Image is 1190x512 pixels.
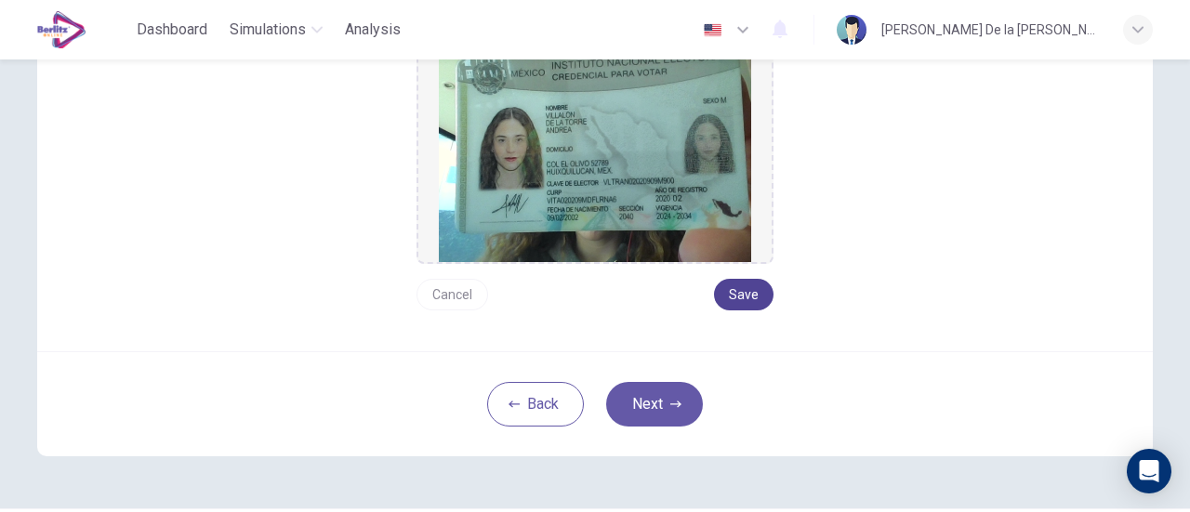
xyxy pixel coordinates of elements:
div: [PERSON_NAME] De la [PERSON_NAME] [881,19,1101,41]
img: Profile picture [837,15,866,45]
button: Dashboard [129,13,215,46]
button: Simulations [222,13,330,46]
img: preview screemshot [439,20,751,262]
button: Next [606,382,703,427]
span: Analysis [345,19,401,41]
span: Dashboard [137,19,207,41]
button: Cancel [416,279,488,310]
button: Analysis [337,13,408,46]
button: Save [714,279,773,310]
img: EduSynch logo [37,11,86,48]
a: EduSynch logo [37,11,129,48]
div: Open Intercom Messenger [1127,449,1171,493]
button: Back [487,382,584,427]
span: Simulations [230,19,306,41]
img: en [701,23,724,37]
